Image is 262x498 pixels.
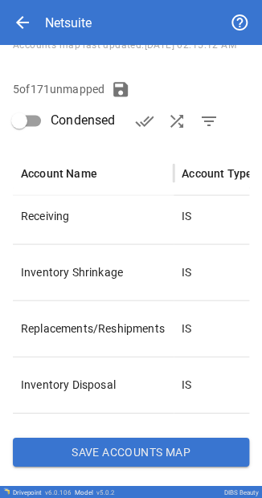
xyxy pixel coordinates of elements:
[13,39,236,51] span: Accounts map last updated: [DATE] 02:15:12 AM
[96,488,115,496] span: v 5.0.2
[21,376,166,392] p: Inventory Disposal
[21,320,166,336] p: Replacements/Reshipments
[21,263,166,280] p: Inventory Shrinkage
[182,207,191,223] p: IS
[13,437,249,466] button: Save Accounts Map
[21,207,166,223] p: Receiving
[166,112,186,131] span: shuffle
[182,376,191,392] p: IS
[224,488,259,496] div: DIBS Beauty
[51,111,115,130] span: Condensed
[45,15,92,31] div: Netsuite
[45,488,72,496] span: v 6.0.106
[182,166,252,179] div: Account Type
[192,105,224,137] button: Show Unmapped Accounts Only
[13,13,32,32] span: arrow_back
[21,166,97,179] div: Account Name
[128,105,160,137] button: Verify Accounts
[199,112,218,131] span: filter_list
[134,112,154,131] span: done_all
[13,488,72,496] div: Drivepoint
[13,81,104,97] p: 5 of 171 unmapped
[182,320,191,336] p: IS
[182,263,191,280] p: IS
[3,488,10,494] img: Drivepoint
[160,105,192,137] button: AI Auto-Map Accounts
[75,488,115,496] div: Model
